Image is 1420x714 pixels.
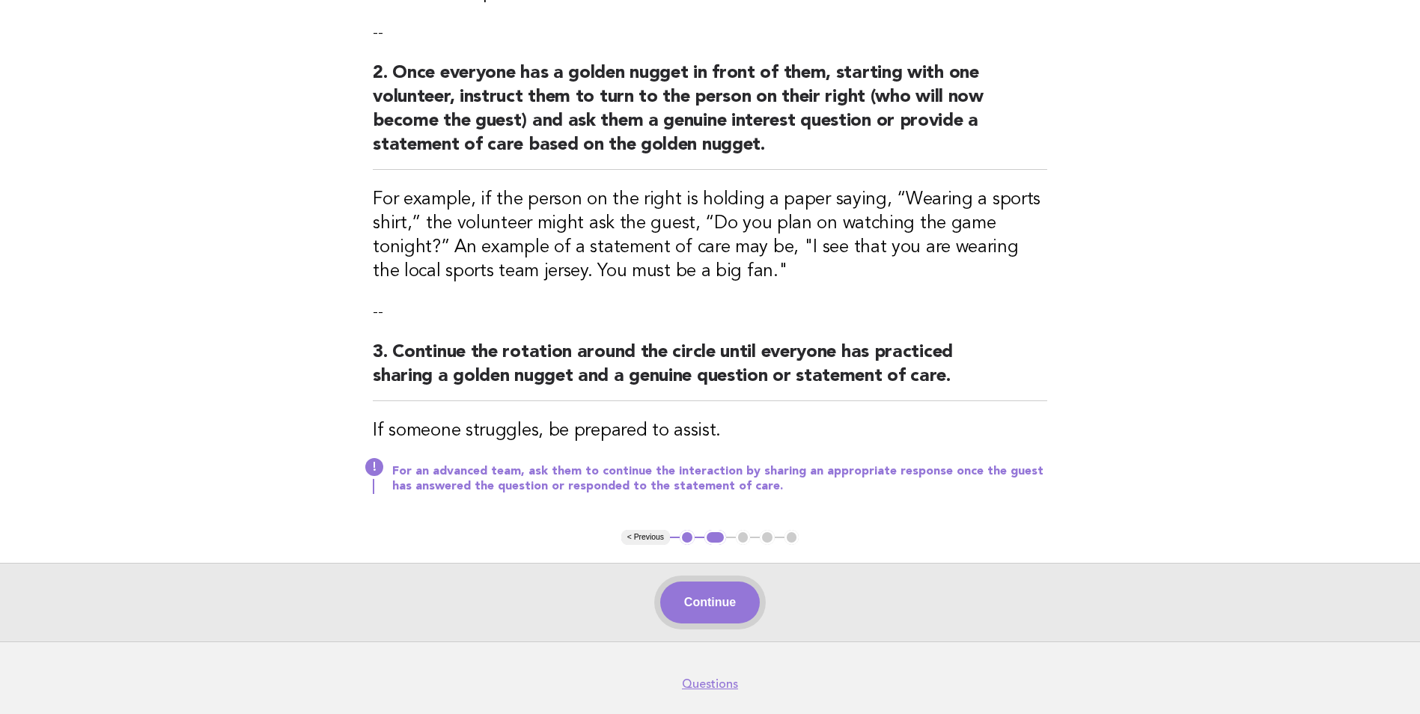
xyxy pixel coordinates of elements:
button: < Previous [621,530,670,545]
button: Continue [660,582,760,623]
p: -- [373,302,1047,323]
h2: 2. Once everyone has a golden nugget in front of them, starting with one volunteer, instruct them... [373,61,1047,170]
button: 1 [680,530,695,545]
h3: For example, if the person on the right is holding a paper saying, “Wearing a sports shirt,” the ... [373,188,1047,284]
h2: 3. Continue the rotation around the circle until everyone has practiced sharing a golden nugget a... [373,341,1047,401]
button: 2 [704,530,726,545]
a: Questions [682,677,738,692]
p: For an advanced team, ask them to continue the interaction by sharing an appropriate response onc... [392,464,1047,494]
h3: If someone struggles, be prepared to assist. [373,419,1047,443]
p: -- [373,22,1047,43]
